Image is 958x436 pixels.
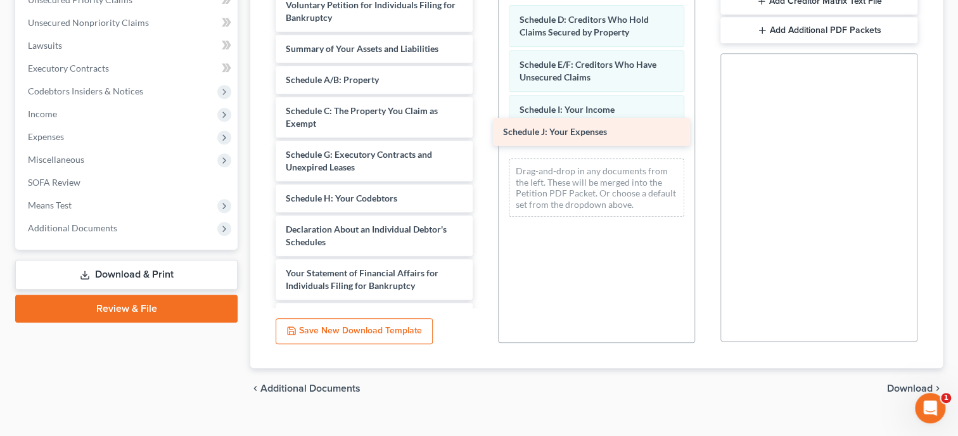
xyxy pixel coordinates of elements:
span: Expenses [28,131,64,142]
span: Lawsuits [28,40,62,51]
span: Means Test [28,200,72,210]
a: Lawsuits [18,34,238,57]
span: Summary of Your Assets and Liabilities [286,43,438,54]
span: Schedule G: Executory Contracts and Unexpired Leases [286,149,432,172]
span: Download [887,383,933,394]
span: Income [28,108,57,119]
a: SOFA Review [18,171,238,194]
span: Your Statement of Financial Affairs for Individuals Filing for Bankruptcy [286,267,438,291]
span: Miscellaneous [28,154,84,165]
a: Review & File [15,295,238,323]
span: SOFA Review [28,177,80,188]
span: Schedule D: Creditors Who Hold Claims Secured by Property [520,14,649,37]
div: Drag-and-drop in any documents from the left. These will be merged into the Petition PDF Packet. ... [509,158,684,217]
span: Additional Documents [260,383,361,394]
span: Schedule I: Your Income [520,104,615,115]
button: Save New Download Template [276,318,433,345]
button: Add Additional PDF Packets [720,17,917,44]
a: Executory Contracts [18,57,238,80]
a: Download & Print [15,260,238,290]
span: Schedule A/B: Property [286,74,379,85]
span: Schedule J: Your Expenses [503,126,607,137]
button: Download chevron_right [887,383,943,394]
a: chevron_left Additional Documents [250,383,361,394]
span: Additional Documents [28,222,117,233]
span: 1 [941,393,951,403]
a: Unsecured Nonpriority Claims [18,11,238,34]
span: Codebtors Insiders & Notices [28,86,143,96]
span: Schedule C: The Property You Claim as Exempt [286,105,438,129]
i: chevron_right [933,383,943,394]
iframe: Intercom live chat [915,393,945,423]
i: chevron_left [250,383,260,394]
span: Declaration About an Individual Debtor's Schedules [286,224,447,247]
span: Unsecured Nonpriority Claims [28,17,149,28]
span: Schedule H: Your Codebtors [286,193,397,203]
span: Executory Contracts [28,63,109,74]
span: Schedule E/F: Creditors Who Have Unsecured Claims [520,59,656,82]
